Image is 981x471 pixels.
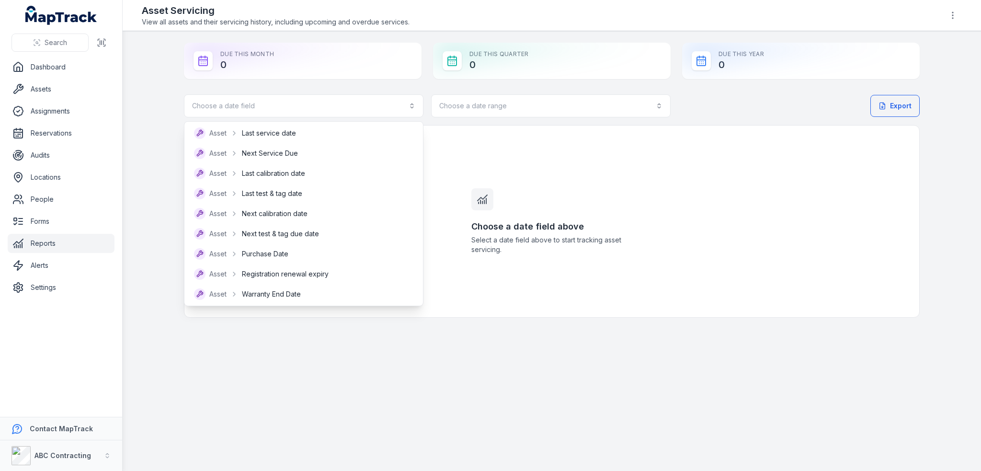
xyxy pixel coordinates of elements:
[184,94,423,117] button: Choose a date field
[242,209,308,218] span: Next calibration date
[209,169,227,178] span: Asset
[209,149,227,158] span: Asset
[242,189,302,198] span: Last test & tag date
[209,189,227,198] span: Asset
[184,121,423,306] div: Choose a date field
[242,169,305,178] span: Last calibration date
[209,249,227,259] span: Asset
[242,289,301,299] span: Warranty End Date
[242,249,288,259] span: Purchase Date
[242,128,296,138] span: Last service date
[209,289,227,299] span: Asset
[242,229,319,239] span: Next test & tag due date
[209,128,227,138] span: Asset
[242,269,329,279] span: Registration renewal expiry
[242,149,298,158] span: Next Service Due
[209,269,227,279] span: Asset
[209,209,227,218] span: Asset
[209,229,227,239] span: Asset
